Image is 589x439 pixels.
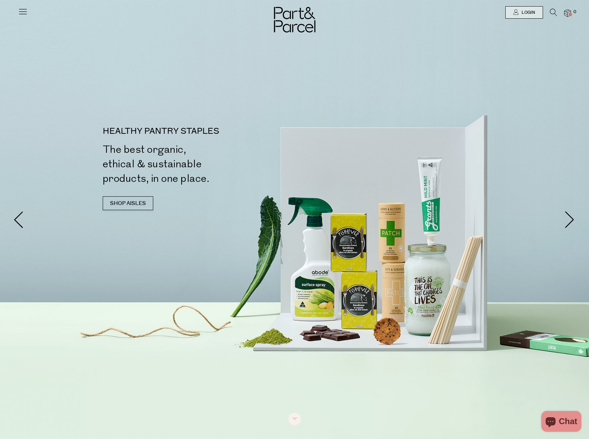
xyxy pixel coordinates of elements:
span: Login [520,10,535,16]
a: SHOP AISLES [103,196,153,210]
a: 0 [564,9,571,17]
inbox-online-store-chat: Shopify online store chat [539,411,583,433]
p: HEALTHY PANTRY STAPLES [103,127,297,136]
img: Part&Parcel [274,7,315,32]
h2: The best organic, ethical & sustainable products, in one place. [103,142,297,186]
span: 0 [572,9,578,15]
a: Login [505,6,543,19]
